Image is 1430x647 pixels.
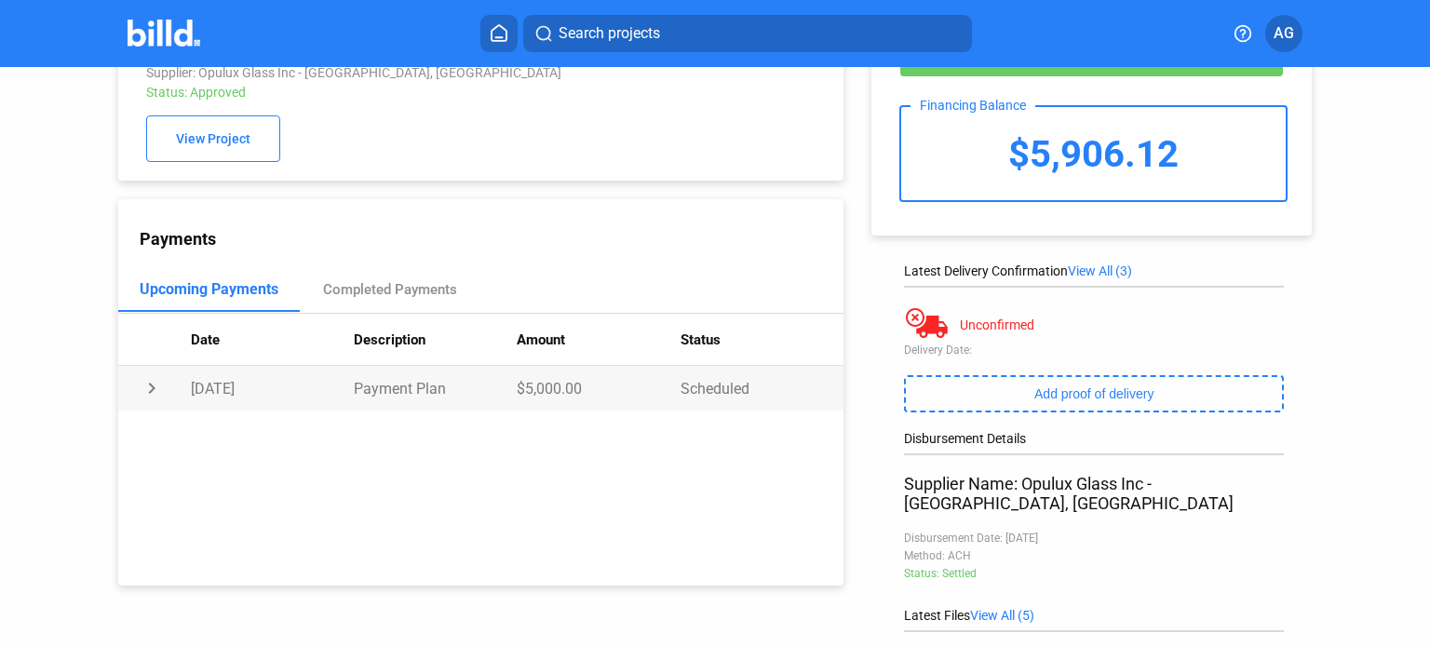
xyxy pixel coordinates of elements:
span: View Project [176,132,250,147]
img: Billd Company Logo [128,20,201,47]
span: View All (5) [970,608,1034,623]
th: Amount [517,314,680,366]
td: Scheduled [681,366,843,411]
button: AG [1265,15,1302,52]
div: Completed Payments [323,281,457,298]
button: Search projects [523,15,972,52]
div: Payments [140,229,843,249]
div: Upcoming Payments [140,280,278,298]
div: Disbursement Date: [DATE] [904,532,1284,545]
div: $5,906.12 [901,107,1286,200]
div: Unconfirmed [960,317,1034,332]
span: Add proof of delivery [1034,386,1153,401]
div: Latest Files [904,608,1284,623]
div: Status: Settled [904,567,1284,580]
div: Financing Balance [911,98,1035,113]
td: [DATE] [191,366,354,411]
button: Add proof of delivery [904,375,1284,412]
td: Payment Plan [354,366,517,411]
div: Method: ACH [904,549,1284,562]
td: $5,000.00 [517,366,680,411]
div: Latest Delivery Confirmation [904,263,1284,278]
div: Delivery Date: [904,344,1284,357]
div: Disbursement Details [904,431,1284,446]
div: Status: Approved [146,85,682,100]
th: Date [191,314,354,366]
th: Status [681,314,843,366]
th: Description [354,314,517,366]
div: Supplier Name: Opulux Glass Inc - [GEOGRAPHIC_DATA], [GEOGRAPHIC_DATA] [904,474,1284,513]
div: Supplier: Opulux Glass Inc - [GEOGRAPHIC_DATA], [GEOGRAPHIC_DATA] [146,65,682,80]
span: View All (3) [1068,263,1132,278]
span: AG [1274,22,1294,45]
button: View Project [146,115,280,162]
span: Search projects [559,22,660,45]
